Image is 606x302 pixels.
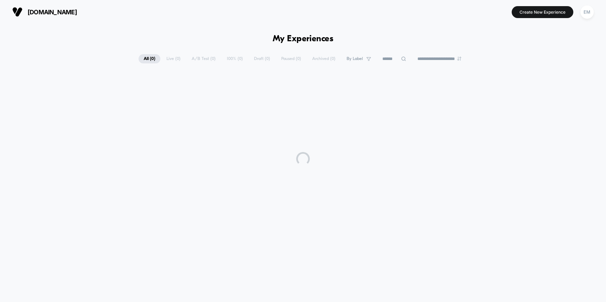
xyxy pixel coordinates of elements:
button: Create New Experience [512,6,573,18]
h1: My Experiences [273,34,334,44]
span: [DOMAIN_NAME] [28,9,77,16]
button: [DOMAIN_NAME] [10,6,79,17]
span: All ( 0 ) [139,54,160,63]
img: Visually logo [12,7,22,17]
span: By Label [347,56,363,61]
img: end [457,57,461,61]
div: EM [580,5,594,19]
button: EM [578,5,596,19]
